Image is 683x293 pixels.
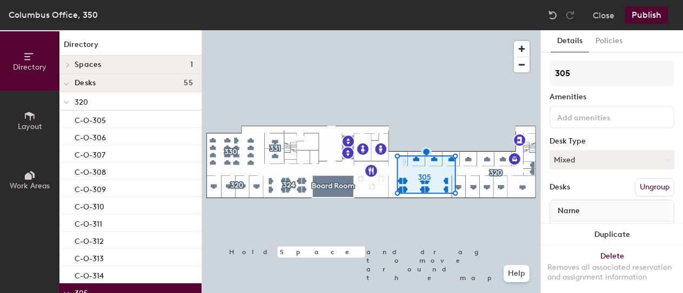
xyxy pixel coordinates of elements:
[555,110,652,123] input: Add amenities
[190,60,193,69] span: 1
[184,79,193,87] span: 55
[75,60,102,69] span: Spaces
[550,150,674,169] button: Mixed
[547,263,677,282] div: Removes all associated reservation and assignment information
[75,113,106,125] p: C-O-305
[565,10,575,21] img: Redo
[13,63,46,72] span: Directory
[75,79,96,87] span: Desks
[635,178,674,196] button: Ungroup
[541,224,683,246] button: Duplicate
[589,30,629,52] button: Policies
[75,147,105,160] p: C-O-307
[75,216,102,229] p: C-O-311
[551,30,589,52] button: Details
[550,93,674,101] div: Amenities
[504,265,530,282] button: Help
[9,8,98,22] div: Columbus Office, 350
[75,251,104,263] p: C-O-313
[10,181,50,190] span: Work Areas
[593,6,614,24] button: Close
[541,246,683,293] button: DeleteRemoves all associated reservation and assignment information
[552,201,585,221] span: Name
[75,130,106,142] p: C-O-306
[75,98,88,107] span: 320
[18,122,42,131] span: Layout
[547,10,558,21] img: Undo
[75,199,104,212] p: C-O-310
[550,183,570,192] div: Desks
[75,165,106,177] p: C-O-308
[75,234,104,246] p: C-O-312
[59,39,202,56] h1: Directory
[75,182,106,194] p: C-O-309
[550,137,674,146] div: Desk Type
[75,268,104,281] p: C-O-314
[625,6,668,24] button: Publish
